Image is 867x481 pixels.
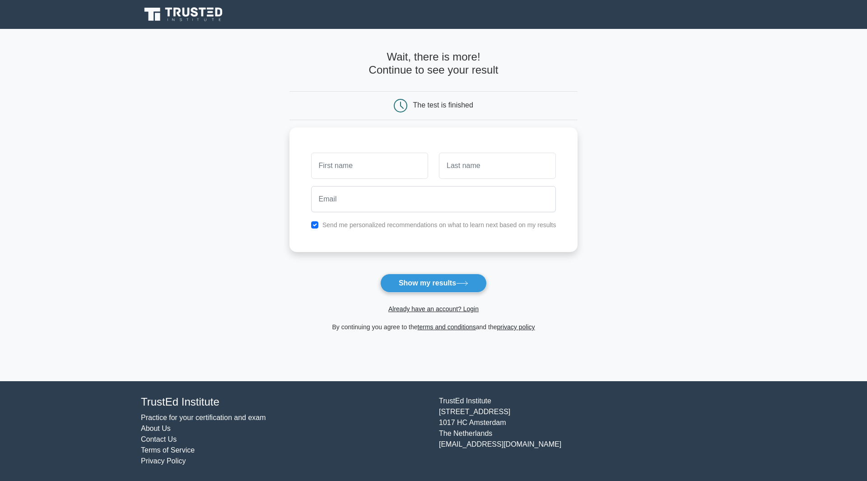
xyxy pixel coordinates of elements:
[311,153,428,179] input: First name
[289,51,578,77] h4: Wait, there is more! Continue to see your result
[413,101,473,109] div: The test is finished
[141,425,171,432] a: About Us
[433,396,732,467] div: TrustEd Institute [STREET_ADDRESS] 1017 HC Amsterdam The Netherlands [EMAIL_ADDRESS][DOMAIN_NAME]
[322,221,556,229] label: Send me personalized recommendations on what to learn next based on my results
[141,435,177,443] a: Contact Us
[141,457,186,465] a: Privacy Policy
[388,305,479,313] a: Already have an account? Login
[141,446,195,454] a: Terms of Service
[497,323,535,331] a: privacy policy
[284,322,583,332] div: By continuing you agree to the and the
[311,186,556,212] input: Email
[141,414,266,421] a: Practice for your certification and exam
[418,323,476,331] a: terms and conditions
[141,396,428,409] h4: TrustEd Institute
[380,274,487,293] button: Show my results
[439,153,556,179] input: Last name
